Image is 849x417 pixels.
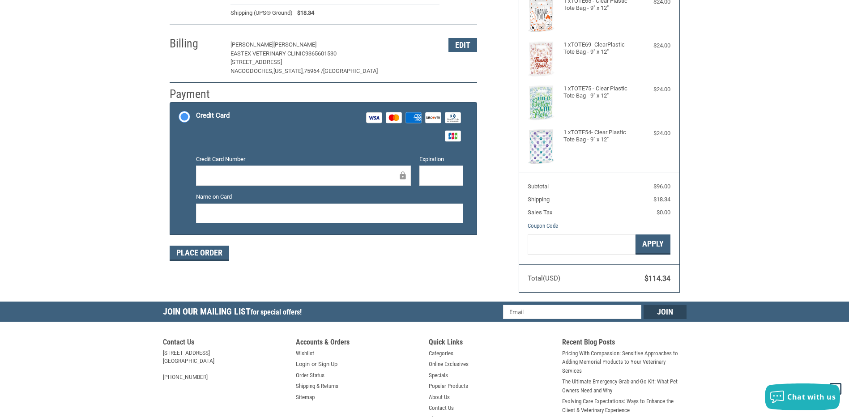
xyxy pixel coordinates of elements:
h5: Join Our Mailing List [163,302,306,324]
span: $0.00 [657,209,670,216]
label: Credit Card Number [196,155,411,164]
input: Gift Certificate or Coupon Code [528,234,636,255]
h2: Billing [170,36,222,51]
h5: Accounts & Orders [296,338,420,349]
a: Contact Us [429,404,454,413]
a: Coupon Code [528,222,558,229]
a: Popular Products [429,382,468,391]
span: EASTEX VETERINARY CLINIC [230,50,305,57]
a: Sign Up [318,360,337,369]
div: $24.00 [635,85,670,94]
a: Order Status [296,371,324,380]
span: 75964 / [304,68,323,74]
span: or [306,360,322,369]
div: Credit Card [196,108,230,123]
label: Expiration [419,155,463,164]
h4: 1 x TOTE54- Clear Plastic Tote Bag - 9" x 12" [563,129,633,144]
label: Name on Card [196,192,463,201]
span: 9365601530 [305,50,337,57]
span: Sales Tax [528,209,552,216]
a: Login [296,360,310,369]
a: About Us [429,393,450,402]
a: Sitemap [296,393,315,402]
h5: Quick Links [429,338,553,349]
address: [STREET_ADDRESS] [GEOGRAPHIC_DATA] [PHONE_NUMBER] [163,349,287,381]
a: Shipping & Returns [296,382,338,391]
a: Pricing With Compassion: Sensitive Approaches to Adding Memorial Products to Your Veterinary Serv... [562,349,687,375]
span: $96.00 [653,183,670,190]
button: Chat with us [765,383,840,410]
h4: 1 x TOTE69- ClearPlastic Tote Bag - 9" x 12" [563,41,633,56]
span: [PERSON_NAME] [273,41,316,48]
span: [PERSON_NAME] [230,41,273,48]
span: $114.34 [644,274,670,283]
span: Chat with us [787,392,836,402]
span: Shipping (UPS® Ground) [230,9,293,17]
h2: Payment [170,87,222,102]
span: $18.34 [653,196,670,203]
h5: Contact Us [163,338,287,349]
button: Place Order [170,246,229,261]
div: $24.00 [635,41,670,50]
span: Shipping [528,196,550,203]
h5: Recent Blog Posts [562,338,687,349]
div: $24.00 [635,129,670,138]
h4: 1 x TOTE75 - Clear Plastic Tote Bag - 9" x 12" [563,85,633,100]
a: Online Exclusives [429,360,469,369]
a: Wishlist [296,349,314,358]
a: Specials [429,371,448,380]
span: [STREET_ADDRESS] [230,59,282,65]
span: Subtotal [528,183,549,190]
span: [US_STATE], [273,68,304,74]
span: Total (USD) [528,274,560,282]
input: Email [503,305,641,319]
span: NACOGDOCHES, [230,68,273,74]
input: Join [644,305,687,319]
a: Categories [429,349,453,358]
button: Apply [636,234,670,255]
span: [GEOGRAPHIC_DATA] [323,68,378,74]
a: Evolving Care Expectations: Ways to Enhance the Client & Veterinary Experience [562,397,687,414]
button: Edit [448,38,477,52]
span: $18.34 [293,9,314,17]
a: The Ultimate Emergency Grab-and-Go Kit: What Pet Owners Need and Why [562,377,687,395]
span: for special offers! [251,308,302,316]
